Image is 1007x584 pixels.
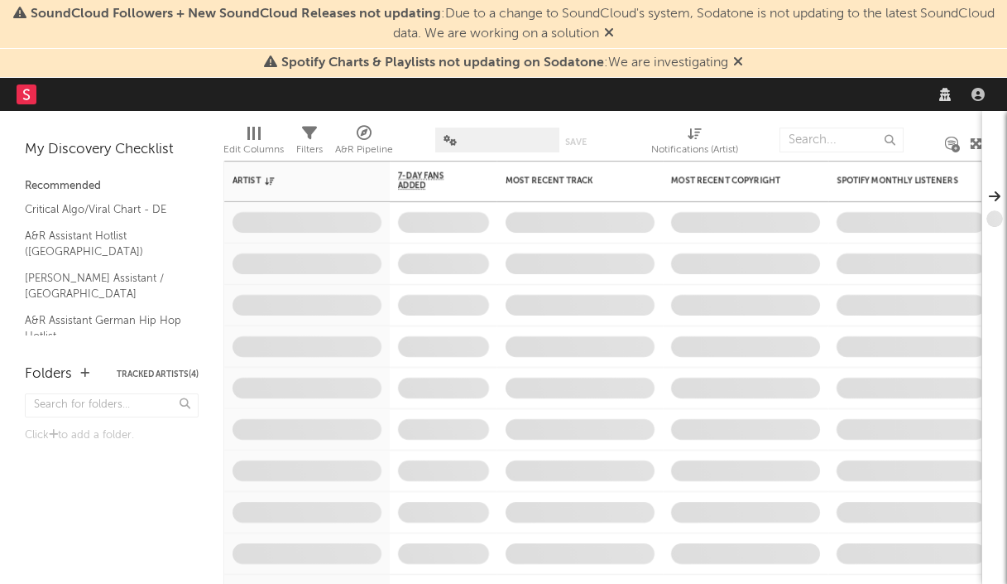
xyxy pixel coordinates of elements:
div: Edit Columns [223,119,284,167]
span: Spotify Charts & Playlists not updating on Sodatone [281,56,604,70]
div: Most Recent Track [506,176,630,186]
div: My Discovery Checklist [25,140,199,160]
div: Edit Columns [223,140,284,160]
button: Tracked Artists(4) [117,370,199,379]
button: Save [565,138,587,147]
div: Click to add a folder. [25,426,199,446]
span: Dismiss [604,27,614,41]
div: Notifications (Artist) [651,119,738,167]
div: Artist [233,176,357,186]
span: : We are investigating [281,56,728,70]
div: A&R Pipeline [335,140,393,160]
input: Search... [779,128,904,152]
a: A&R Assistant Hotlist ([GEOGRAPHIC_DATA]) [25,227,182,261]
a: [PERSON_NAME] Assistant / [GEOGRAPHIC_DATA] [25,269,182,303]
div: Notifications (Artist) [651,140,738,160]
div: Spotify Monthly Listeners [837,176,961,186]
a: A&R Assistant German Hip Hop Hotlist [25,311,182,345]
div: Recommended [25,176,199,196]
div: Most Recent Copyright [671,176,795,186]
a: Critical Algo/Viral Chart - DE [25,200,182,219]
div: Filters [296,119,323,167]
span: : Due to a change to SoundCloud's system, Sodatone is not updating to the latest SoundCloud data.... [31,7,995,41]
span: 7-Day Fans Added [398,171,464,191]
div: Folders [25,364,72,384]
span: SoundCloud Followers + New SoundCloud Releases not updating [31,7,441,21]
div: A&R Pipeline [335,119,393,167]
input: Search for folders... [25,393,199,417]
div: Filters [296,140,323,160]
span: Dismiss [733,56,743,70]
